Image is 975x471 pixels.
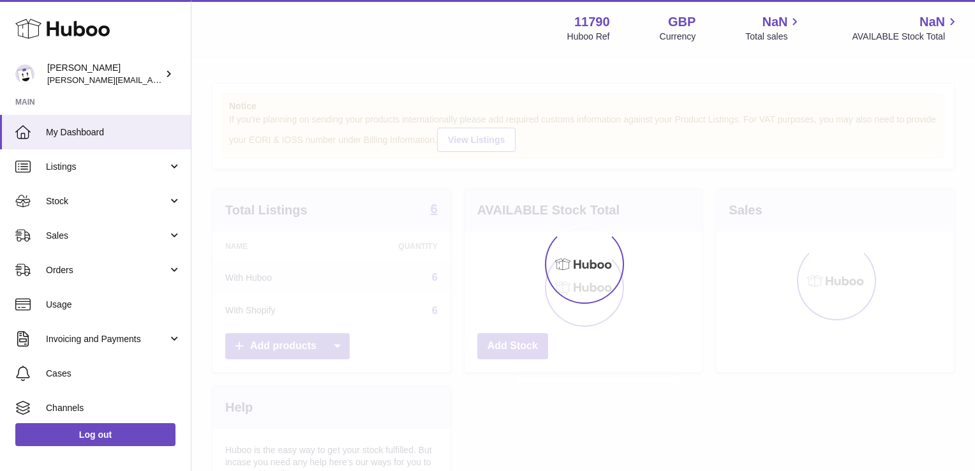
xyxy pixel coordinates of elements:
[567,31,610,43] div: Huboo Ref
[46,230,168,242] span: Sales
[745,13,802,43] a: NaN Total sales
[15,64,34,84] img: alain@provence-wine.com
[574,13,610,31] strong: 11790
[668,13,696,31] strong: GBP
[46,126,181,138] span: My Dashboard
[852,13,960,43] a: NaN AVAILABLE Stock Total
[46,161,168,173] span: Listings
[46,299,181,311] span: Usage
[919,13,945,31] span: NaN
[46,195,168,207] span: Stock
[47,75,256,85] span: [PERSON_NAME][EMAIL_ADDRESS][DOMAIN_NAME]
[762,13,787,31] span: NaN
[852,31,960,43] span: AVAILABLE Stock Total
[46,402,181,414] span: Channels
[745,31,802,43] span: Total sales
[46,264,168,276] span: Orders
[660,31,696,43] div: Currency
[46,368,181,380] span: Cases
[46,333,168,345] span: Invoicing and Payments
[15,423,175,446] a: Log out
[47,62,162,86] div: [PERSON_NAME]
